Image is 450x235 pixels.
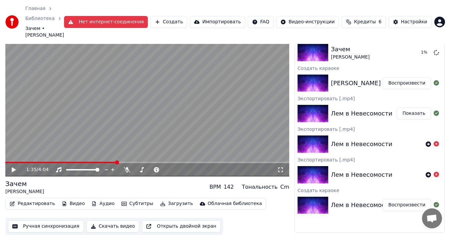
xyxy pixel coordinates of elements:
[331,79,401,88] div: [PERSON_NAME] зачем
[401,19,427,25] div: Настройки
[331,200,392,210] div: Лем в Невесомости
[25,5,64,39] nav: breadcrumb
[223,183,234,191] div: 142
[86,220,139,232] button: Скачать видео
[354,19,376,25] span: Кредиты
[7,199,58,208] button: Редактировать
[5,179,44,188] div: Зачем
[295,64,444,72] div: Создать караоке
[295,155,444,163] div: Экспортировать [.mp4]
[150,16,187,28] button: Создать
[26,166,42,173] div: /
[208,200,262,207] div: Облачная библиотека
[59,199,88,208] button: Видео
[389,16,432,28] button: Настройки
[209,183,221,191] div: BPM
[25,5,45,12] a: Главная
[276,16,339,28] button: Видео-инструкции
[379,19,382,25] span: 6
[331,54,370,61] div: [PERSON_NAME]
[331,45,370,54] div: Зачем
[383,199,431,211] button: Воспроизвести
[422,208,442,228] div: Открытый чат
[5,15,19,29] img: youka
[248,16,274,28] button: FAQ
[25,25,64,39] span: Зачем • [PERSON_NAME]
[295,94,444,102] div: Экспортировать [.mp4]
[280,183,289,191] div: Cm
[342,16,386,28] button: Кредиты6
[190,16,245,28] button: Импортировать
[295,125,444,133] div: Экспортировать [.mp4]
[295,186,444,194] div: Создать караоке
[331,109,392,118] div: Лем в Невесомости
[242,183,278,191] div: Тональность
[25,15,55,22] a: Библиотека
[397,108,431,119] button: Показать
[157,199,196,208] button: Загрузить
[8,220,84,232] button: Ручная синхронизация
[5,188,44,195] div: [PERSON_NAME]
[64,16,148,28] button: Нет интернет-соединения
[26,166,36,173] span: 1:35
[383,77,431,89] button: Воспроизвести
[331,139,392,149] div: Лем в Невесомости
[421,50,431,55] div: 1 %
[38,166,49,173] span: 4:04
[331,170,392,179] div: Лем в Невесомости
[142,220,220,232] button: Открыть двойной экран
[89,199,117,208] button: Аудио
[119,199,156,208] button: Субтитры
